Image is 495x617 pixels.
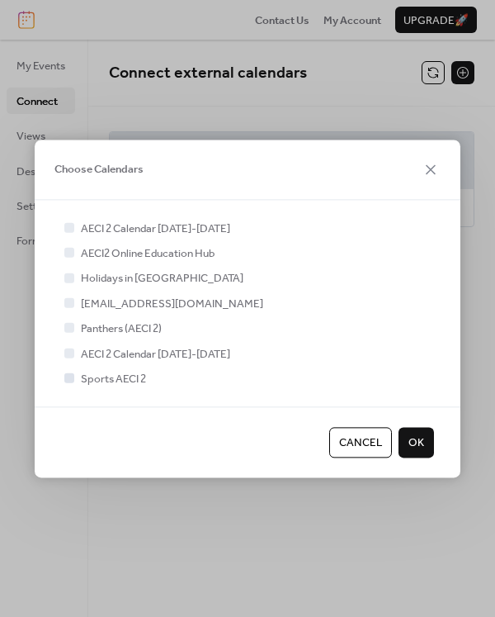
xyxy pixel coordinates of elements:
[81,271,243,287] span: Holidays in [GEOGRAPHIC_DATA]
[54,162,144,178] span: Choose Calendars
[339,435,382,452] span: Cancel
[81,346,230,363] span: AECI 2 Calendar [DATE]-[DATE]
[81,296,263,312] span: [EMAIL_ADDRESS][DOMAIN_NAME]
[81,321,162,338] span: Panthers (AECI 2)
[398,428,434,458] button: OK
[81,221,230,237] span: AECI 2 Calendar [DATE]-[DATE]
[81,371,146,387] span: Sports AECI 2
[81,245,214,262] span: AECI2 Online Education Hub
[329,428,392,458] button: Cancel
[408,435,424,452] span: OK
